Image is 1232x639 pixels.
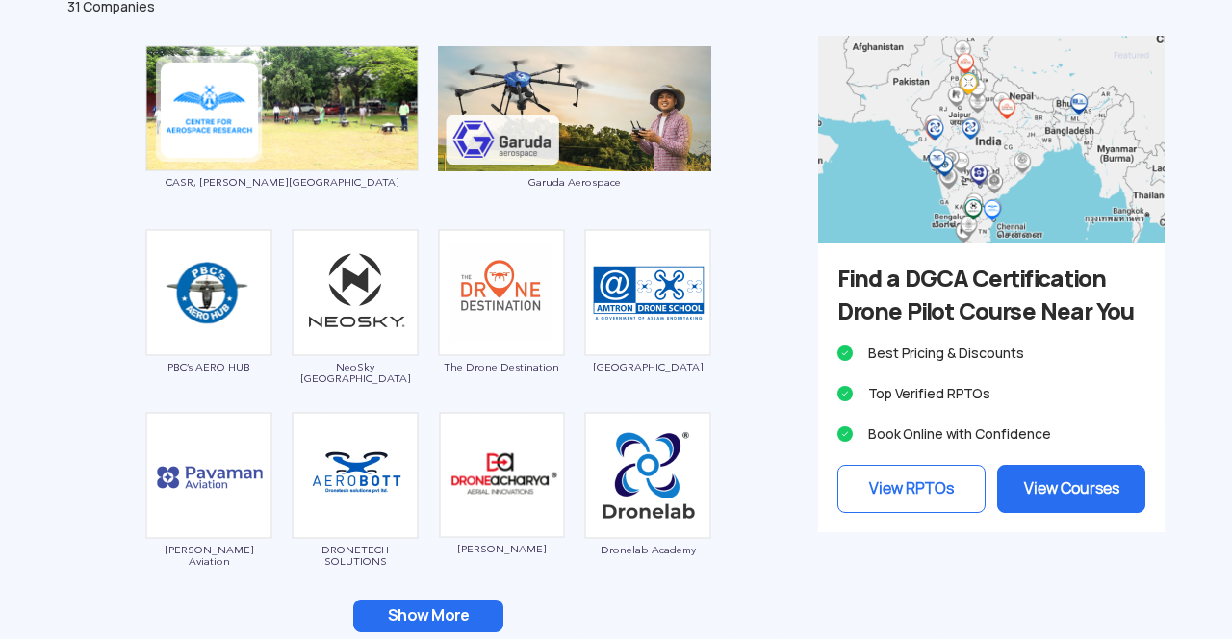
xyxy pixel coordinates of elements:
a: [PERSON_NAME] Aviation [145,466,272,567]
span: [PERSON_NAME] [438,543,565,554]
img: img_neosky.png [292,229,419,356]
img: ic_pbc.png [145,229,272,356]
a: View RPTOs [837,465,986,513]
span: Dronelab Academy [584,544,711,555]
a: CASR, [PERSON_NAME][GEOGRAPHIC_DATA] [145,99,419,189]
li: Book Online with Confidence [837,421,1145,447]
a: [PERSON_NAME] [438,466,565,555]
a: The Drone Destination [438,283,565,372]
span: CASR, [PERSON_NAME][GEOGRAPHIC_DATA] [145,176,419,188]
span: [GEOGRAPHIC_DATA] [584,361,711,372]
span: NeoSky [GEOGRAPHIC_DATA] [292,361,419,384]
a: NeoSky [GEOGRAPHIC_DATA] [292,283,419,384]
img: bg_advert_training_sidebar.png [818,36,1165,243]
li: Top Verified RPTOs [837,380,1145,407]
img: ic_annauniversity_block.png [145,45,419,171]
span: [PERSON_NAME] Aviation [145,544,272,567]
img: ic_dronacharyaaerial.png [438,412,565,538]
img: ic_dronelab_new.png [584,412,711,539]
a: [GEOGRAPHIC_DATA] [584,283,711,372]
a: View Courses [997,465,1145,513]
span: The Drone Destination [438,361,565,372]
span: DRONETECH SOLUTIONS [292,544,419,567]
a: Dronelab Academy [584,466,711,555]
img: ic_pavaman.png [145,412,272,539]
h3: Find a DGCA Certification Drone Pilot Course Near You [837,263,1145,328]
img: ic_amtron.png [584,229,711,356]
a: Garuda Aerospace [438,99,711,188]
a: PBC’s AERO HUB [145,283,272,372]
img: ic_dronedestination.png [438,229,565,356]
li: Best Pricing & Discounts [837,340,1145,367]
span: PBC’s AERO HUB [145,361,272,372]
img: bg_droneteech.png [292,412,419,539]
button: Show More [353,600,503,632]
span: Garuda Aerospace [438,176,711,188]
a: DRONETECH SOLUTIONS [292,466,419,567]
img: ic_garudarpto_eco.png [438,46,711,171]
